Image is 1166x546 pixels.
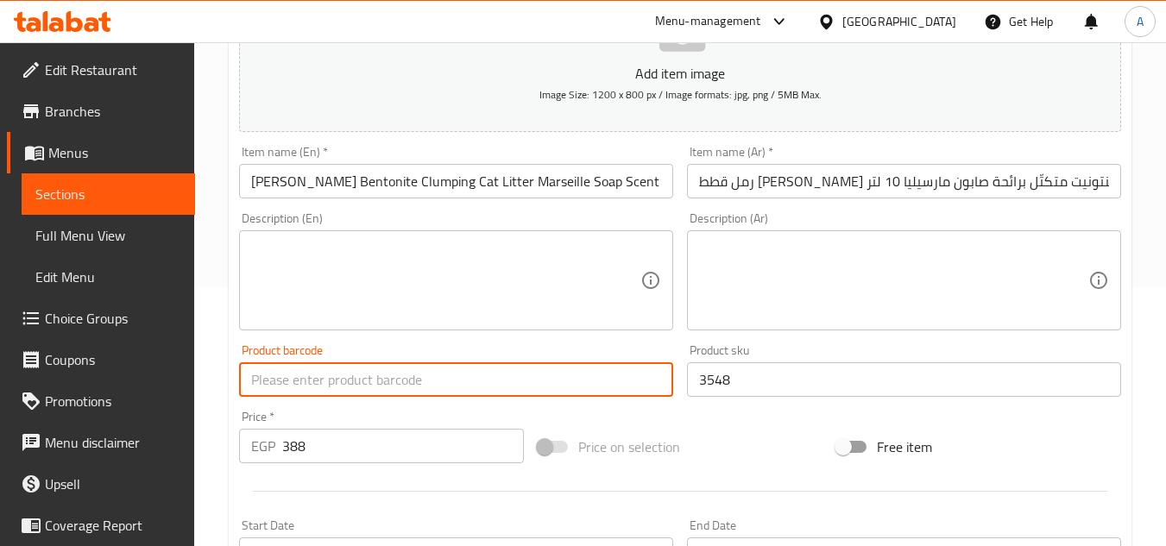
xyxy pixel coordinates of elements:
span: Sections [35,184,181,204]
span: Free item [877,436,932,457]
span: Choice Groups [45,308,181,329]
span: Promotions [45,391,181,411]
input: Enter name En [239,164,673,198]
div: [GEOGRAPHIC_DATA] [842,12,956,31]
a: Edit Restaurant [7,49,195,91]
span: Image Size: 1200 x 800 px / Image formats: jpg, png / 5MB Max. [539,85,822,104]
span: Upsell [45,474,181,494]
span: A [1137,12,1144,31]
a: Upsell [7,463,195,505]
p: Add item image [266,63,1094,84]
input: Please enter product sku [687,362,1121,397]
span: Edit Menu [35,267,181,287]
a: Branches [7,91,195,132]
span: Branches [45,101,181,122]
input: Enter name Ar [687,164,1121,198]
a: Menu disclaimer [7,422,195,463]
span: Menu disclaimer [45,432,181,453]
span: Price on selection [578,436,680,457]
input: Please enter product barcode [239,362,673,397]
p: EGP [251,436,275,456]
span: Coverage Report [45,515,181,536]
a: Choice Groups [7,298,195,339]
a: Coupons [7,339,195,380]
span: Coupons [45,349,181,370]
a: Promotions [7,380,195,422]
span: Menus [48,142,181,163]
a: Sections [22,173,195,215]
a: Menus [7,132,195,173]
a: Full Menu View [22,215,195,256]
a: Coverage Report [7,505,195,546]
span: Full Menu View [35,225,181,246]
span: Edit Restaurant [45,60,181,80]
a: Edit Menu [22,256,195,298]
input: Please enter price [282,429,524,463]
div: Menu-management [655,11,761,32]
